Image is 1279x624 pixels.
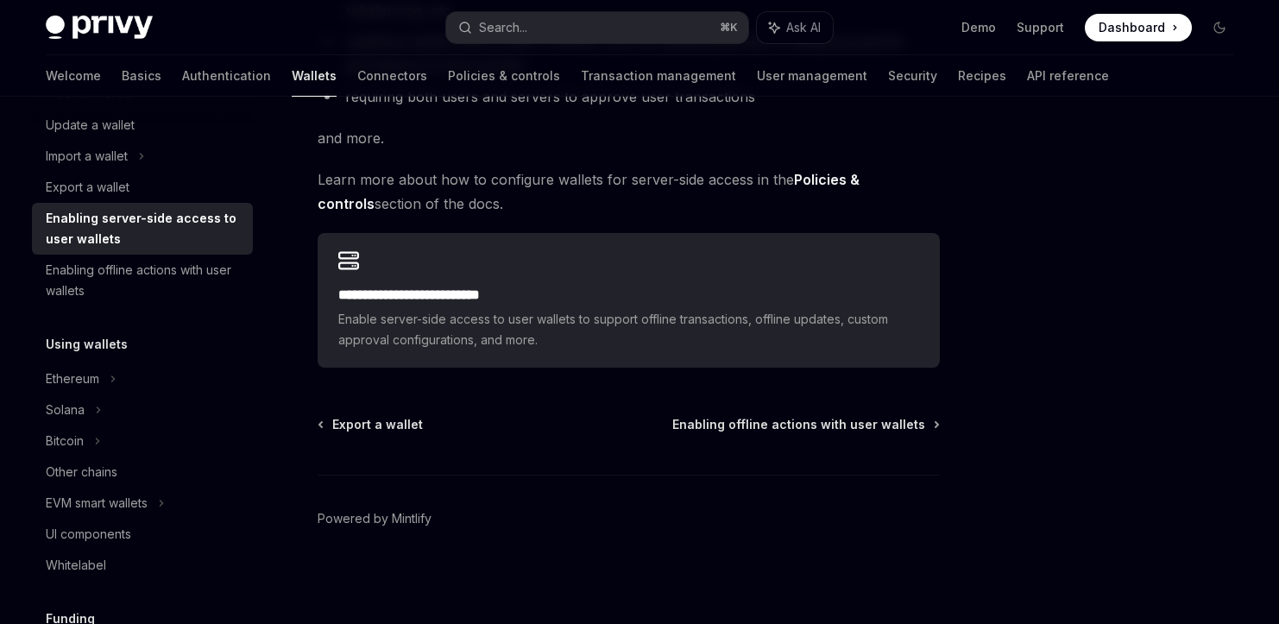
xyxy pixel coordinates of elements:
span: Enabling offline actions with user wallets [672,416,925,433]
a: Wallets [292,55,337,97]
div: Enabling server-side access to user wallets [46,208,243,249]
img: dark logo [46,16,153,40]
a: Enabling server-side access to user wallets [32,203,253,255]
a: Support [1017,19,1064,36]
a: Whitelabel [32,550,253,581]
button: Search...⌘K [446,12,748,43]
a: Authentication [182,55,271,97]
h5: Using wallets [46,334,128,355]
div: Enabling offline actions with user wallets [46,260,243,301]
a: Connectors [357,55,427,97]
span: Enable server-side access to user wallets to support offline transactions, offline updates, custo... [338,309,919,350]
span: Ask AI [786,19,821,36]
div: Other chains [46,462,117,482]
div: Import a wallet [46,146,128,167]
a: Export a wallet [319,416,423,433]
a: API reference [1027,55,1109,97]
span: Export a wallet [332,416,423,433]
a: Policies & controls [448,55,560,97]
a: User management [757,55,867,97]
a: Dashboard [1085,14,1192,41]
span: Dashboard [1099,19,1165,36]
span: Learn more about how to configure wallets for server-side access in the section of the docs. [318,167,940,216]
a: Transaction management [581,55,736,97]
a: UI components [32,519,253,550]
div: Search... [479,17,527,38]
span: and more. [318,126,940,150]
div: Solana [46,400,85,420]
div: Export a wallet [46,177,129,198]
a: Basics [122,55,161,97]
a: Other chains [32,457,253,488]
li: requiring both users and servers to approve user transactions [318,85,940,109]
div: UI components [46,524,131,545]
a: Recipes [958,55,1006,97]
div: Bitcoin [46,431,84,451]
div: Ethereum [46,369,99,389]
button: Toggle dark mode [1206,14,1233,41]
a: Security [888,55,937,97]
a: Demo [961,19,996,36]
button: Ask AI [757,12,833,43]
a: Enabling offline actions with user wallets [32,255,253,306]
a: Update a wallet [32,110,253,141]
a: Powered by Mintlify [318,510,432,527]
div: Whitelabel [46,555,106,576]
a: Export a wallet [32,172,253,203]
a: Welcome [46,55,101,97]
span: ⌘ K [720,21,738,35]
a: Enabling offline actions with user wallets [672,416,938,433]
div: EVM smart wallets [46,493,148,514]
div: Update a wallet [46,115,135,136]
